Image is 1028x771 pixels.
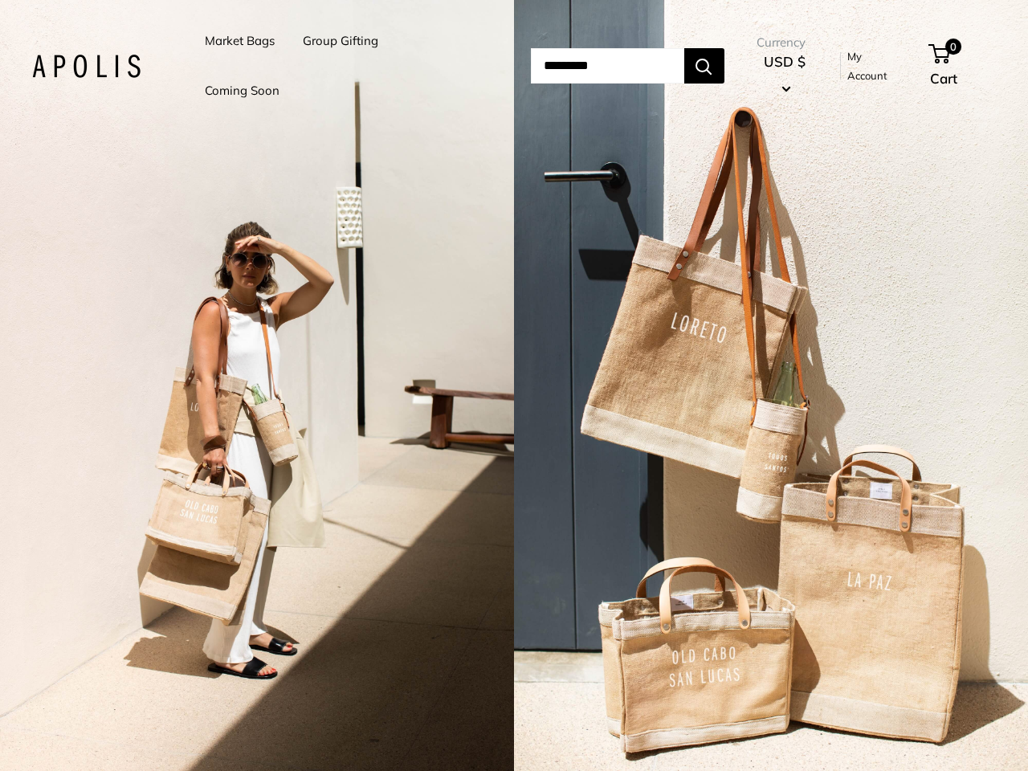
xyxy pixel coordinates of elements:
span: Cart [930,70,957,87]
a: Market Bags [205,30,275,52]
a: Coming Soon [205,80,279,102]
span: USD $ [764,53,806,70]
button: Search [684,48,724,84]
a: My Account [847,47,902,86]
span: Currency [757,31,813,54]
a: 0 Cart [930,40,996,92]
button: USD $ [757,49,813,100]
input: Search... [531,48,684,84]
span: 0 [945,39,961,55]
a: Group Gifting [303,30,378,52]
img: Apolis [32,55,141,78]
